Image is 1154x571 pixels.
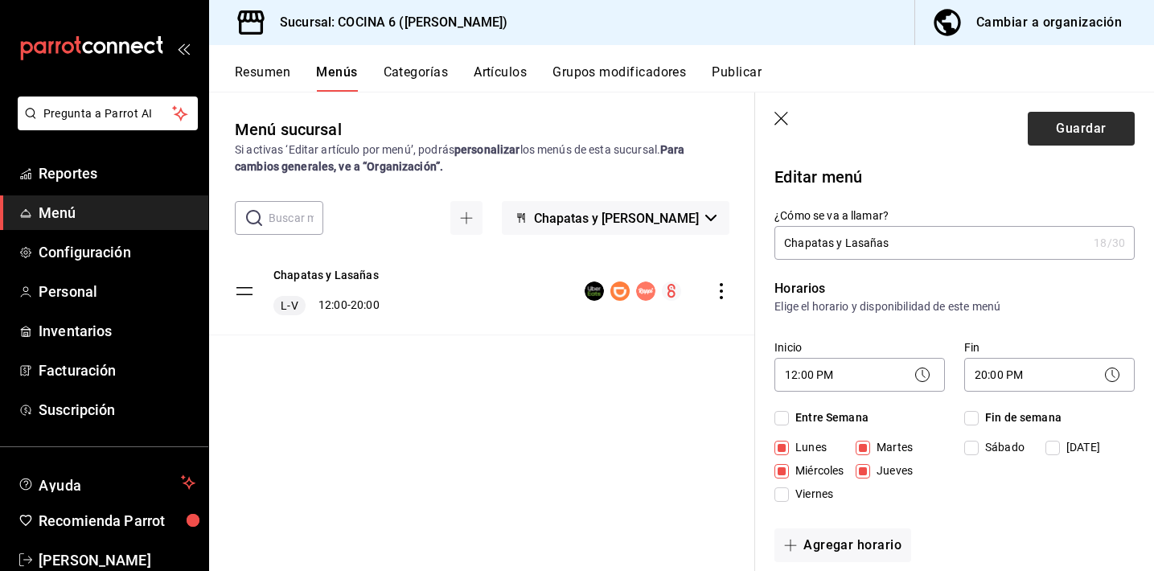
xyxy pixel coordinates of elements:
p: Elige el horario y disponibilidad de este menú [774,298,1135,314]
span: Configuración [39,241,195,263]
span: Pregunta a Parrot AI [43,105,173,122]
div: Si activas ‘Editar artículo por menú’, podrás los menús de esta sucursal. [235,142,729,175]
div: 12:00 PM [774,358,945,392]
button: actions [713,283,729,299]
div: Cambiar a organización [976,11,1122,34]
label: Fin [964,342,1135,353]
span: [DATE] [1060,439,1100,456]
span: Menú [39,202,195,224]
span: L-V [277,298,301,314]
span: Reportes [39,162,195,184]
span: Chapatas y [PERSON_NAME] [534,211,699,226]
button: drag [235,281,254,301]
div: 12:00 - 20:00 [273,296,380,315]
span: Suscripción [39,399,195,421]
div: 18 /30 [1094,235,1125,251]
label: ¿Cómo se va a llamar? [774,210,1135,221]
button: Agregar horario [774,528,911,562]
span: Ayuda [39,473,175,492]
label: Inicio [774,342,945,353]
p: Editar menú [774,165,1135,189]
span: Martes [870,439,913,456]
span: Personal [39,281,195,302]
a: Pregunta a Parrot AI [11,117,198,134]
button: Publicar [712,64,762,92]
span: Lunes [789,439,827,456]
p: Horarios [774,279,1135,298]
span: [PERSON_NAME] [39,549,195,571]
table: menu-maker-table [209,248,755,335]
span: Sábado [979,439,1025,456]
button: Chapatas y [PERSON_NAME] [502,201,729,235]
button: Grupos modificadores [552,64,686,92]
div: 20:00 PM [964,358,1135,392]
button: Resumen [235,64,290,92]
button: Guardar [1028,112,1135,146]
h3: Sucursal: COCINA 6 ([PERSON_NAME]) [267,13,507,32]
button: open_drawer_menu [177,42,190,55]
span: Recomienda Parrot [39,510,195,532]
button: Chapatas y Lasañas [273,267,379,283]
div: navigation tabs [235,64,1154,92]
strong: personalizar [454,143,520,156]
button: Menús [316,64,357,92]
button: Categorías [384,64,449,92]
span: Viernes [789,486,833,503]
span: Facturación [39,359,195,381]
button: Pregunta a Parrot AI [18,97,198,130]
span: Inventarios [39,320,195,342]
input: Buscar menú [269,202,323,234]
span: Jueves [870,462,913,479]
div: Menú sucursal [235,117,342,142]
button: Artículos [474,64,527,92]
span: Entre Semana [789,409,869,426]
span: Fin de semana [979,409,1062,426]
span: Miércoles [789,462,844,479]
